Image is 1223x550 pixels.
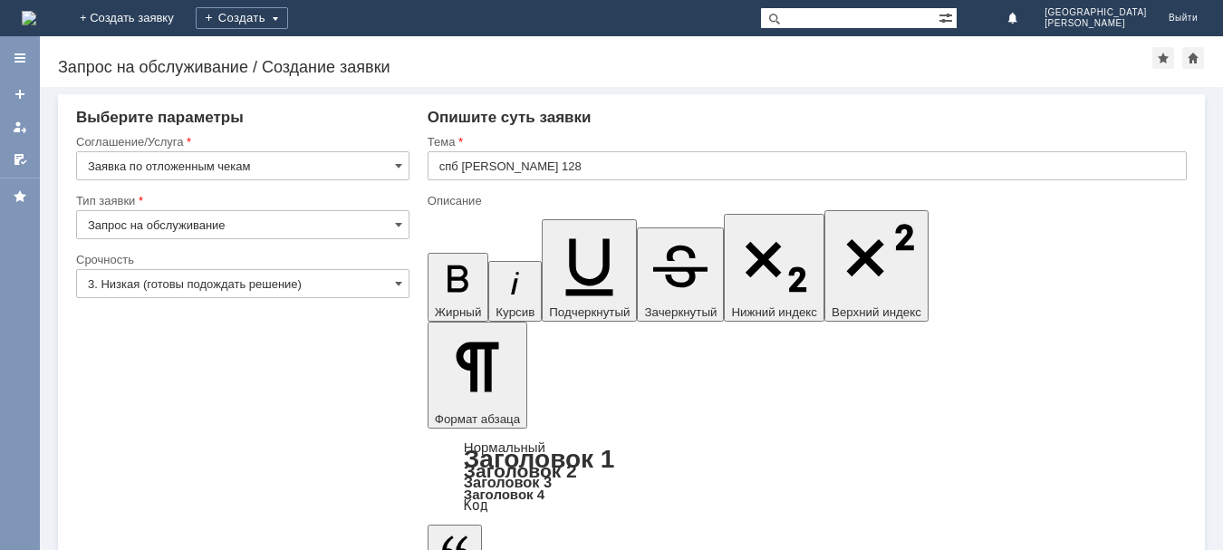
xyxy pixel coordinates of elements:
a: Заголовок 3 [464,474,552,490]
div: Сделать домашней страницей [1182,47,1204,69]
button: Верхний индекс [824,210,929,322]
span: Формат абзаца [435,412,520,426]
div: Описание [428,195,1183,207]
a: Заголовок 1 [464,445,615,473]
span: Зачеркнутый [644,305,717,319]
button: Зачеркнутый [637,227,724,322]
div: Тип заявки [76,195,406,207]
img: logo [22,11,36,25]
a: Заголовок 4 [464,487,544,502]
span: Верхний индекс [832,305,921,319]
div: Добавить в избранное [1152,47,1174,69]
button: Формат абзаца [428,322,527,429]
span: Расширенный поиск [939,8,957,25]
div: Тема [428,136,1183,148]
span: [GEOGRAPHIC_DATA] [1045,7,1147,18]
div: Соглашение/Услуга [76,136,406,148]
button: Жирный [428,253,489,322]
span: Выберите параметры [76,109,244,126]
span: Жирный [435,305,482,319]
div: Запрос на обслуживание / Создание заявки [58,58,1152,76]
span: Опишите суть заявки [428,109,592,126]
div: Формат абзаца [428,441,1187,512]
a: Заголовок 2 [464,460,577,481]
button: Курсив [488,261,542,322]
a: Мои заявки [5,112,34,141]
div: Создать [196,7,288,29]
a: Создать заявку [5,80,34,109]
span: Подчеркнутый [549,305,630,319]
a: Перейти на домашнюю страницу [22,11,36,25]
span: Нижний индекс [731,305,817,319]
button: Подчеркнутый [542,219,637,322]
span: [PERSON_NAME] [1045,18,1147,29]
a: Мои согласования [5,145,34,174]
span: Курсив [496,305,534,319]
a: Нормальный [464,439,545,455]
button: Нижний индекс [724,214,824,322]
div: Срочность [76,254,406,265]
a: Код [464,497,488,514]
